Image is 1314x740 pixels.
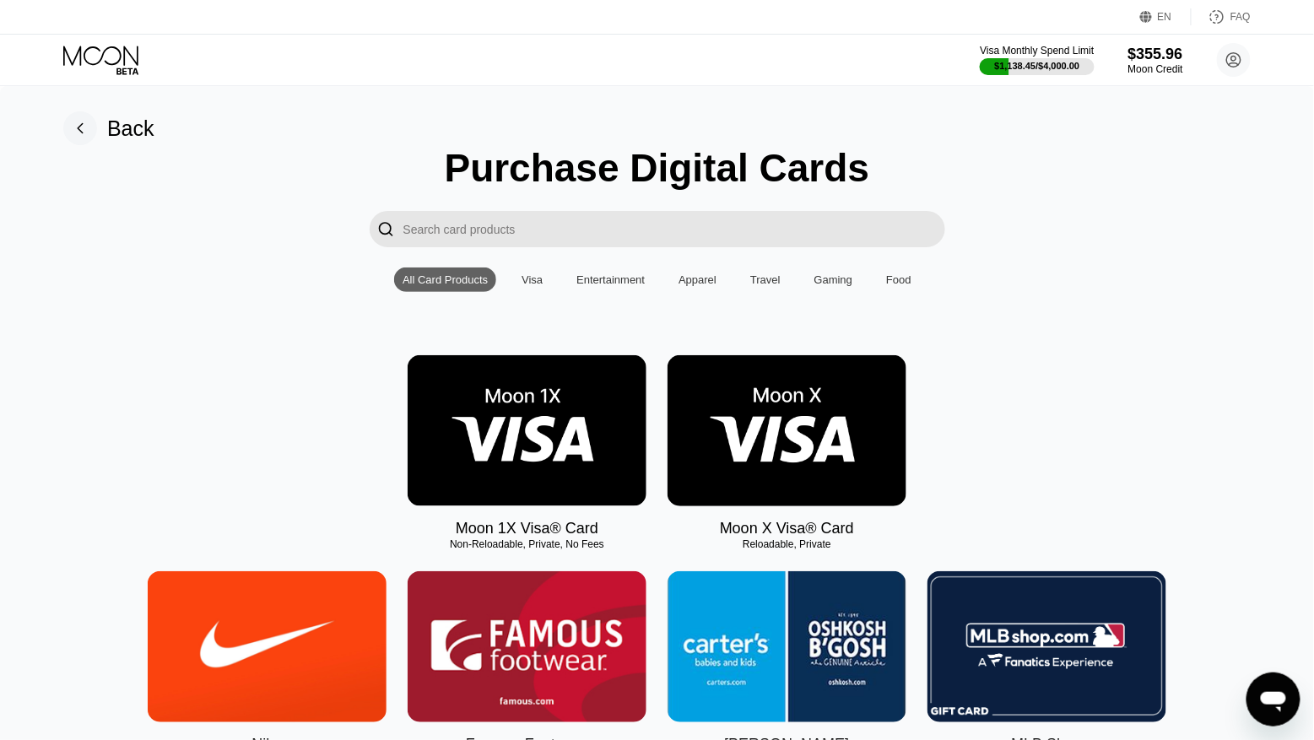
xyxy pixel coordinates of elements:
div: Visa Monthly Spend Limit [980,45,1094,57]
div: FAQ [1230,11,1251,23]
div: Gaming [814,273,853,286]
div: EN [1158,11,1172,23]
div: Moon Credit [1128,63,1183,75]
div: Apparel [679,273,716,286]
div: Non-Reloadable, Private, No Fees [408,538,646,550]
div: Moon X Visa® Card [720,520,854,537]
div: $1,138.45 / $4,000.00 [995,61,1080,71]
div: Visa [522,273,543,286]
div: FAQ [1192,8,1251,25]
iframe: Кнопка запуска окна обмена сообщениями [1246,672,1300,726]
div:  [370,211,403,247]
div: Purchase Digital Cards [445,145,870,191]
div: Food [886,273,911,286]
div: All Card Products [403,273,488,286]
div: Back [107,116,154,141]
div: EN [1140,8,1192,25]
div: $355.96 [1128,46,1183,63]
div: Visa Monthly Spend Limit$1,138.45/$4,000.00 [980,45,1094,75]
div: Travel [750,273,781,286]
div:  [378,219,395,239]
div: $355.96Moon Credit [1128,46,1183,75]
div: Gaming [806,267,862,292]
div: Travel [742,267,789,292]
div: All Card Products [394,267,496,292]
div: Back [63,111,154,145]
div: Entertainment [568,267,653,292]
div: Food [878,267,920,292]
input: Search card products [403,211,945,247]
div: Apparel [670,267,725,292]
div: Entertainment [576,273,645,286]
div: Reloadable, Private [668,538,906,550]
div: Moon 1X Visa® Card [456,520,598,537]
div: Visa [513,267,551,292]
